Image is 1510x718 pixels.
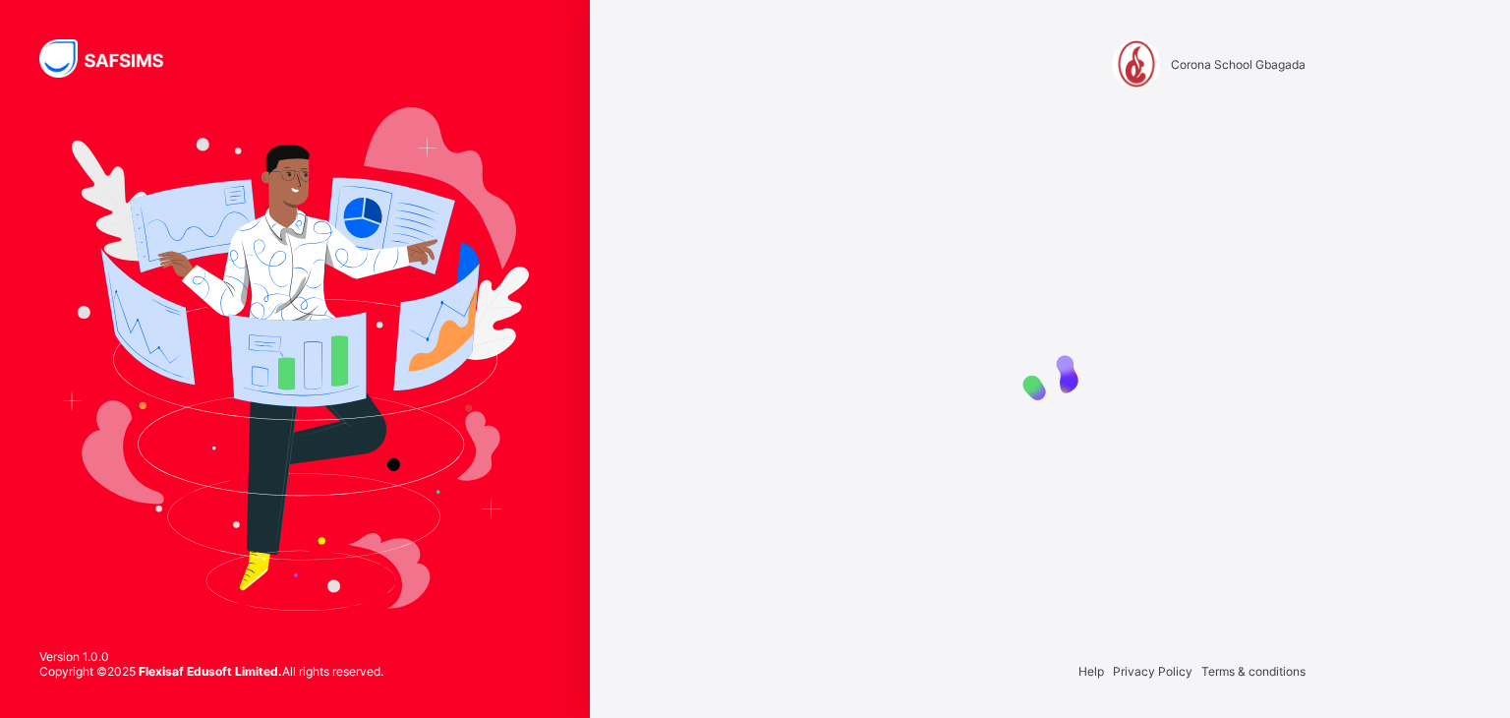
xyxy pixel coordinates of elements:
[1078,664,1104,679] span: Help
[39,649,383,664] span: Version 1.0.0
[139,664,282,679] strong: Flexisaf Edusoft Limited.
[61,107,529,611] img: Hero Image
[39,664,383,679] span: Copyright © 2025 All rights reserved.
[1113,664,1192,679] span: Privacy Policy
[1201,664,1306,679] span: Terms & conditions
[1171,57,1306,72] span: Corona School Gbagada
[1112,39,1161,89] img: Corona School Gbagada
[39,39,187,78] img: SAFSIMS Logo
